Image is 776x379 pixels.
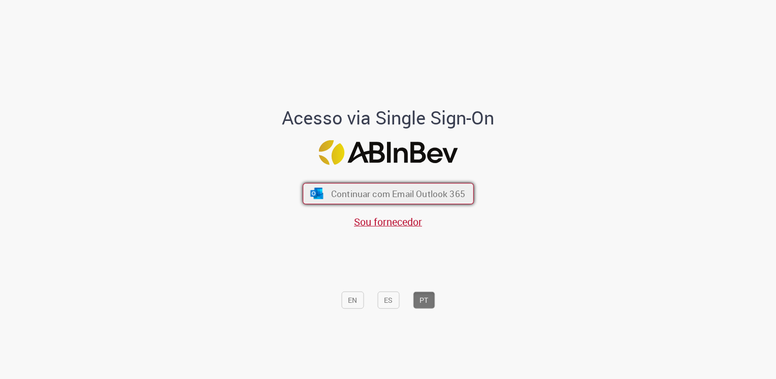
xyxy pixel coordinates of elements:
[318,140,458,165] img: Logo ABInBev
[247,108,529,128] h1: Acesso via Single Sign-On
[413,291,435,308] button: PT
[331,187,465,199] span: Continuar com Email Outlook 365
[354,214,422,228] a: Sou fornecedor
[341,291,364,308] button: EN
[377,291,399,308] button: ES
[303,183,474,204] button: ícone Azure/Microsoft 360 Continuar com Email Outlook 365
[309,187,324,199] img: ícone Azure/Microsoft 360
